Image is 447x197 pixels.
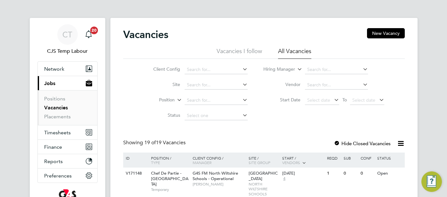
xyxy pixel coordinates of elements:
span: Site Group [249,160,270,165]
label: Site [143,82,180,87]
span: NORTH WILTSHIRE SCHOOLS [249,182,279,197]
input: Search for... [185,65,248,74]
div: Sub [342,153,359,163]
span: Select date [352,97,375,103]
span: Reports [44,158,63,164]
div: 0 [359,168,376,179]
a: Positions [44,96,65,102]
div: Site / [247,153,281,168]
div: 1 [325,168,342,179]
span: Finance [44,144,62,150]
span: Jobs [44,80,55,86]
a: Vacancies [44,105,68,111]
input: Search for... [305,81,368,90]
span: [PERSON_NAME] [193,182,245,187]
h2: Vacancies [123,28,168,41]
div: Start / [281,153,325,169]
a: CTCJS Temp Labour [37,24,98,55]
button: Network [38,62,97,76]
a: Placements [44,114,71,120]
button: New Vacancy [367,28,405,38]
input: Search for... [305,65,368,74]
div: Client Config / [191,153,247,168]
li: Vacancies I follow [217,47,262,59]
span: Temporary [151,187,189,192]
span: Timesheets [44,130,71,136]
div: Position / [146,153,191,168]
div: Conf [359,153,376,163]
span: Chef De Partie - [GEOGRAPHIC_DATA] [151,170,188,187]
input: Search for... [185,96,248,105]
div: Status [376,153,403,163]
a: 20 [82,24,95,45]
span: 4 [282,176,286,182]
span: CT [62,30,72,39]
span: To [340,96,349,104]
div: 0 [342,168,359,179]
label: Status [143,112,180,118]
span: Network [44,66,64,72]
span: 20 [90,27,98,34]
span: G4S FM North Wiltshire Schools - Operational [193,170,238,181]
span: Type [151,160,160,165]
label: Start Date [264,97,300,103]
button: Engage Resource Center [421,171,442,192]
button: Timesheets [38,125,97,139]
li: All Vacancies [278,47,311,59]
input: Select one [185,111,248,120]
label: Position [138,97,175,103]
button: Reports [38,154,97,168]
div: V171148 [124,168,147,179]
span: 19 of [144,139,156,146]
div: ID [124,153,147,163]
button: Finance [38,140,97,154]
div: Reqd [325,153,342,163]
label: Client Config [143,66,180,72]
span: Preferences [44,173,72,179]
div: [DATE] [282,171,324,176]
div: Open [376,168,403,179]
button: Preferences [38,169,97,183]
label: Vendor [264,82,300,87]
span: 19 Vacancies [144,139,186,146]
span: Select date [307,97,330,103]
label: Hiring Manager [258,66,295,73]
label: Hide Closed Vacancies [334,140,391,146]
span: CJS Temp Labour [37,47,98,55]
span: [GEOGRAPHIC_DATA] [249,170,278,181]
button: Jobs [38,76,97,90]
div: Showing [123,139,187,146]
div: Jobs [38,90,97,125]
span: Vendors [282,160,300,165]
span: Manager [193,160,212,165]
input: Search for... [185,81,248,90]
